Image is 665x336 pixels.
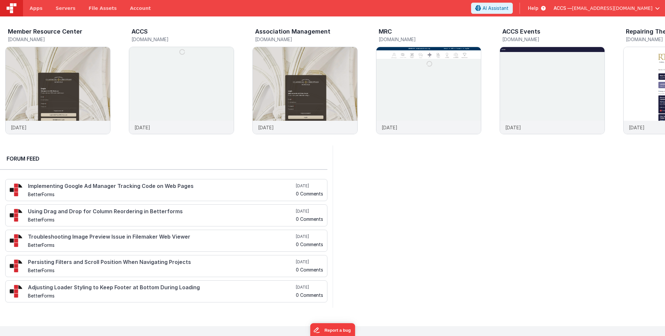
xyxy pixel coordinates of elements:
[5,204,327,226] a: Using Drag and Drop for Column Reordering in Betterforms BetterForms [DATE] 0 Comments
[382,124,397,131] p: [DATE]
[296,285,323,290] h5: [DATE]
[28,293,295,298] h5: BetterForms
[554,5,572,12] span: ACCS —
[30,5,42,12] span: Apps
[10,183,23,196] img: 295_2.png
[296,267,323,272] h5: 0 Comments
[131,37,234,42] h5: [DOMAIN_NAME]
[28,259,295,265] h4: Persisting Filters and Scroll Position When Navigating Projects
[5,255,327,277] a: Persisting Filters and Scroll Position When Navigating Projects BetterForms [DATE] 0 Comments
[629,124,645,131] p: [DATE]
[10,209,23,222] img: 295_2.png
[5,230,327,252] a: Troubleshooting Image Preview Issue in Filemaker Web Viewer BetterForms [DATE] 0 Comments
[5,179,327,201] a: Implementing Google Ad Manager Tracking Code on Web Pages BetterForms [DATE] 0 Comments
[528,5,538,12] span: Help
[28,234,295,240] h4: Troubleshooting Image Preview Issue in Filemaker Web Viewer
[10,285,23,298] img: 295_2.png
[10,259,23,272] img: 295_2.png
[28,243,295,247] h5: BetterForms
[379,37,481,42] h5: [DOMAIN_NAME]
[56,5,75,12] span: Servers
[296,183,323,189] h5: [DATE]
[8,37,110,42] h5: [DOMAIN_NAME]
[28,192,295,197] h5: BetterForms
[471,3,513,14] button: AI Assistant
[89,5,117,12] span: File Assets
[10,234,23,247] img: 295_2.png
[379,28,392,35] h3: MRC
[296,234,323,239] h5: [DATE]
[572,5,653,12] span: [EMAIL_ADDRESS][DOMAIN_NAME]
[255,37,358,42] h5: [DOMAIN_NAME]
[28,268,295,273] h5: BetterForms
[255,28,330,35] h3: Association Management
[296,293,323,297] h5: 0 Comments
[296,217,323,221] h5: 0 Comments
[5,280,327,302] a: Adjusting Loader Styling to Keep Footer at Bottom During Loading BetterForms [DATE] 0 Comments
[134,124,150,131] p: [DATE]
[554,5,660,12] button: ACCS — [EMAIL_ADDRESS][DOMAIN_NAME]
[28,285,295,291] h4: Adjusting Loader Styling to Keep Footer at Bottom During Loading
[258,124,274,131] p: [DATE]
[131,28,148,35] h3: ACCS
[502,37,605,42] h5: [DOMAIN_NAME]
[296,209,323,214] h5: [DATE]
[296,259,323,265] h5: [DATE]
[502,28,540,35] h3: ACCS Events
[296,191,323,196] h5: 0 Comments
[505,124,521,131] p: [DATE]
[28,217,295,222] h5: BetterForms
[8,28,82,35] h3: Member Resource Center
[28,183,295,189] h4: Implementing Google Ad Manager Tracking Code on Web Pages
[7,155,321,163] h2: Forum Feed
[28,209,295,215] h4: Using Drag and Drop for Column Reordering in Betterforms
[296,242,323,247] h5: 0 Comments
[483,5,509,12] span: AI Assistant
